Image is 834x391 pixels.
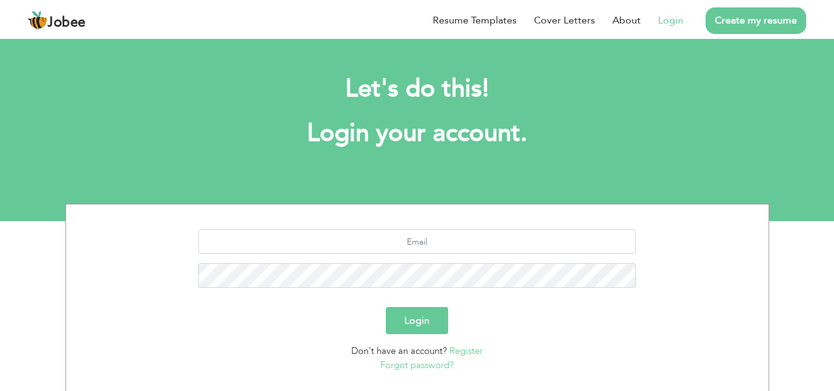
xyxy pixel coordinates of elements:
a: Cover Letters [534,13,595,28]
a: Create my resume [706,7,806,34]
span: Jobee [48,16,86,30]
button: Login [386,307,448,334]
a: Forgot password? [380,359,454,371]
input: Email [198,229,636,254]
a: About [612,13,641,28]
a: Register [449,345,483,357]
a: Login [658,13,683,28]
img: jobee.io [28,11,48,30]
h1: Login your account. [84,117,751,149]
h2: Let's do this! [84,73,751,105]
span: Don't have an account? [351,345,447,357]
a: Jobee [28,11,86,30]
a: Resume Templates [433,13,517,28]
